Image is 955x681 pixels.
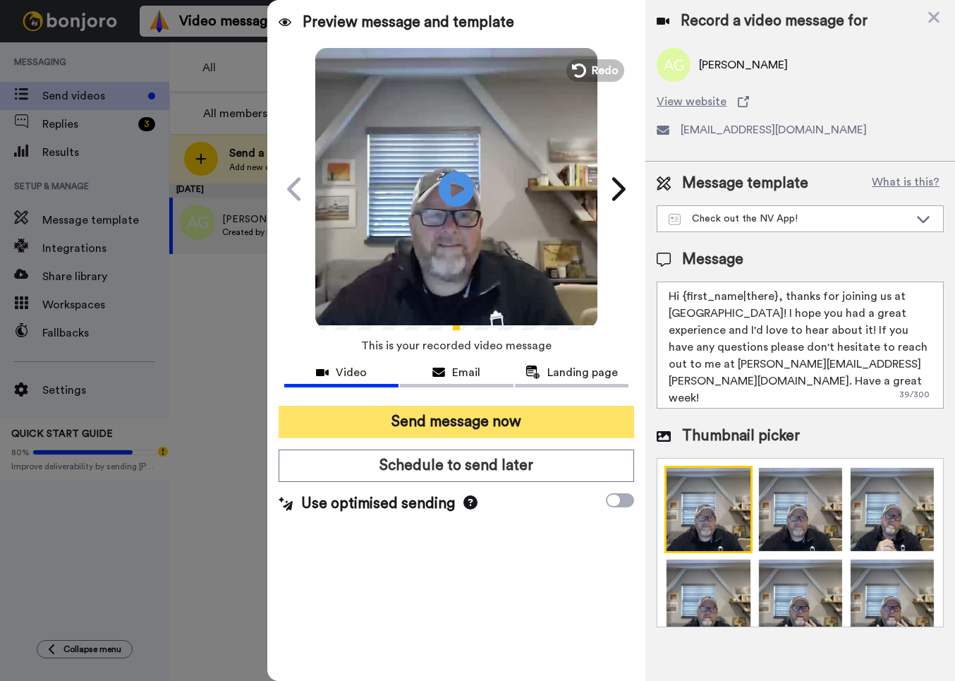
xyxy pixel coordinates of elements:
[682,173,808,194] span: Message template
[61,53,214,66] p: Message from Amy, sent 4w ago
[757,558,844,645] img: 2Q==
[682,426,800,447] span: Thumbnail picker
[279,450,634,482] button: Schedule to send later
[21,28,261,76] div: message notification from Amy, 4w ago. Hi Jon, We hope you and your customers have been having a ...
[669,214,681,225] img: Message-temps.svg
[664,466,752,553] img: 2Q==
[682,249,743,270] span: Message
[301,493,455,514] span: Use optimised sending
[32,41,54,64] img: Profile image for Amy
[681,121,867,138] span: [EMAIL_ADDRESS][DOMAIN_NAME]
[848,466,936,553] img: Z
[669,212,909,226] div: Check out the NV App!
[664,558,752,645] img: 2Q==
[757,466,844,553] img: 2Q==
[279,406,634,438] button: Send message now
[61,39,214,53] p: Hi [PERSON_NAME], We hope you and your customers have been having a great time with [PERSON_NAME]...
[547,364,618,381] span: Landing page
[336,364,367,381] span: Video
[657,93,726,110] span: View website
[657,282,944,409] textarea: Hi {first_name|there}, thanks for joining us at [GEOGRAPHIC_DATA]! I hope you had a great experie...
[868,173,944,194] button: What is this?
[657,93,944,110] a: View website
[452,364,480,381] span: Email
[848,558,936,645] img: 2Q==
[361,330,552,361] span: This is your recorded video message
